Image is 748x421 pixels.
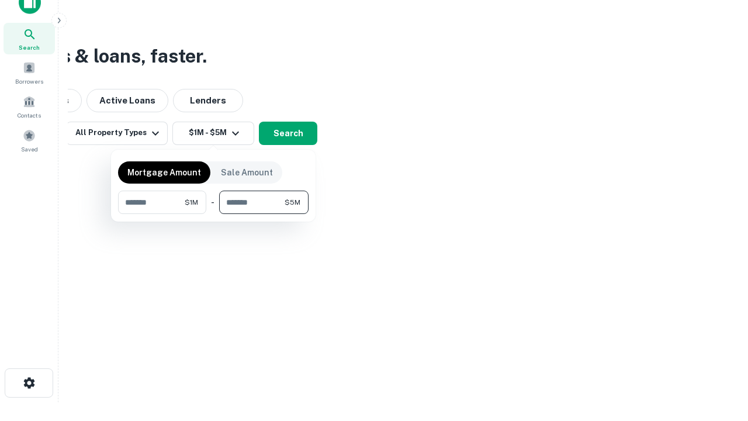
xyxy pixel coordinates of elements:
[285,197,300,208] span: $5M
[211,191,214,214] div: -
[690,327,748,384] iframe: Chat Widget
[221,166,273,179] p: Sale Amount
[127,166,201,179] p: Mortgage Amount
[185,197,198,208] span: $1M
